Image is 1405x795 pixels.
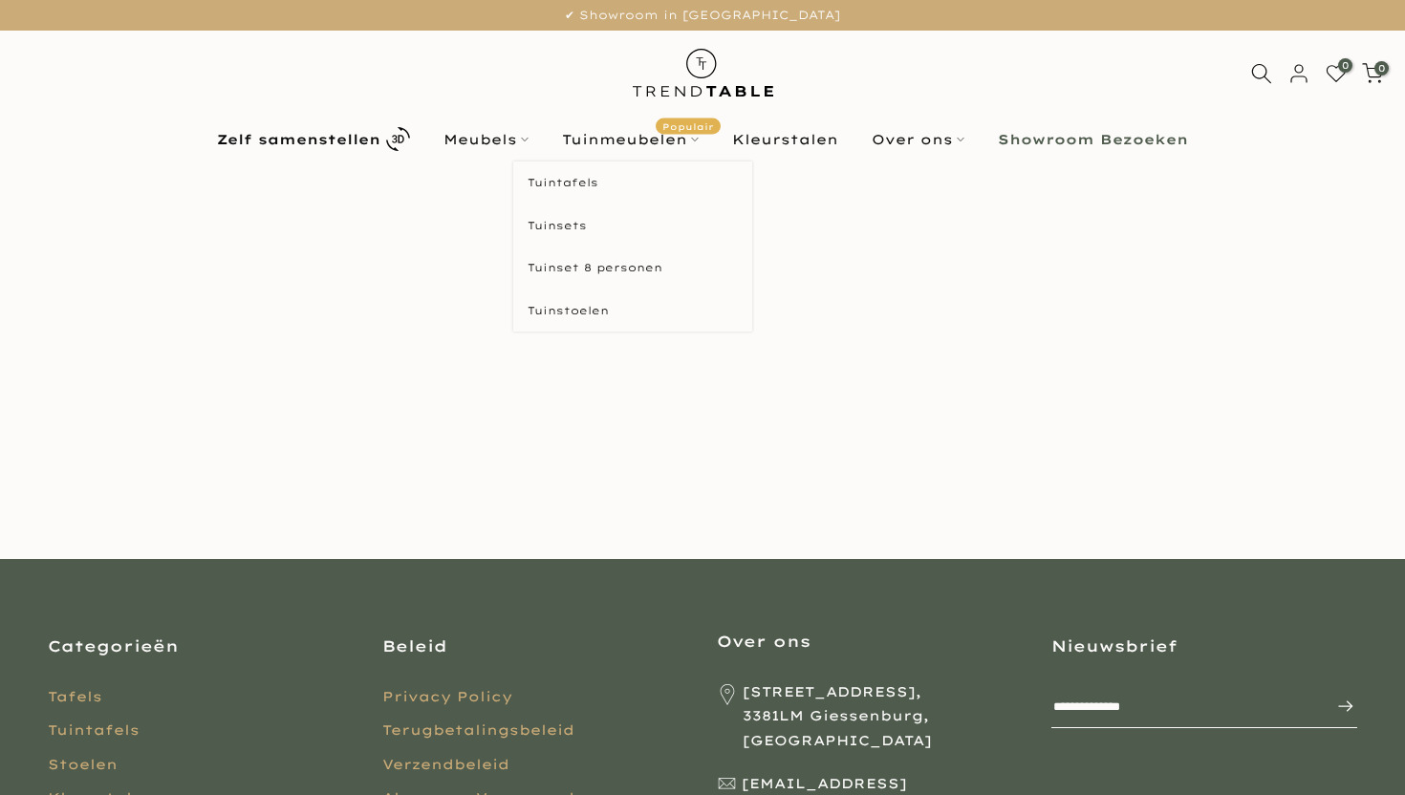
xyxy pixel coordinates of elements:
[48,635,354,656] h3: Categorieën
[382,721,574,739] a: Terugbetalingsbeleid
[1317,687,1355,725] button: Inschrijven
[382,756,509,773] a: Verzendbeleid
[1317,695,1355,718] span: Inschrijven
[427,128,546,151] a: Meubels
[982,128,1205,151] a: Showroom Bezoeken
[1362,63,1383,84] a: 0
[1338,58,1352,73] span: 0
[855,128,982,151] a: Over ons
[717,631,1023,652] h3: Over ons
[656,118,721,134] span: Populair
[382,688,512,705] a: Privacy Policy
[743,680,1023,753] span: [STREET_ADDRESS], 3381LM Giessenburg, [GEOGRAPHIC_DATA]
[1374,61,1389,75] span: 0
[513,290,752,333] a: Tuinstoelen
[513,204,752,247] a: Tuinsets
[1051,635,1357,656] h3: Nieuwsbrief
[382,635,688,656] h3: Beleid
[619,31,787,116] img: trend-table
[513,247,752,290] a: Tuinset 8 personen
[48,688,102,705] a: Tafels
[201,122,427,156] a: Zelf samenstellen
[716,128,855,151] a: Kleurstalen
[24,5,1381,26] p: ✔ Showroom in [GEOGRAPHIC_DATA]
[998,133,1188,146] b: Showroom Bezoeken
[546,128,716,151] a: TuinmeubelenPopulair
[513,161,752,204] a: Tuintafels
[1326,63,1347,84] a: 0
[217,133,380,146] b: Zelf samenstellen
[2,698,97,793] iframe: toggle-frame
